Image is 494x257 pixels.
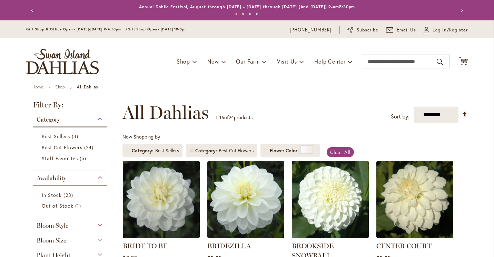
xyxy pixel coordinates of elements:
[126,149,130,153] a: Remove Category Best Sellers
[219,147,254,154] div: Best Cut Flowers
[123,242,167,250] a: BRIDE TO BE
[132,147,155,154] span: Category
[397,27,416,34] span: Email Us
[433,27,468,34] span: Log In/Register
[42,155,100,162] a: Staff Favorites
[454,3,468,17] button: Next
[386,27,416,34] a: Email Us
[26,101,114,112] strong: Filter By:
[122,102,209,123] span: All Dahlias
[37,174,66,182] span: Availability
[26,3,40,17] button: Previous
[391,110,409,123] label: Sort by:
[207,58,219,65] span: New
[207,233,284,239] a: BRIDEZILLA
[357,27,378,34] span: Subscribe
[207,161,284,238] img: BRIDEZILLA
[292,161,369,238] img: BROOKSIDE SNOWBALL
[290,27,332,34] a: [PHONE_NUMBER]
[123,161,200,238] img: BRIDE TO BE
[327,147,354,157] a: Clear All
[26,49,99,74] a: store logo
[256,13,258,15] button: 4 of 4
[264,149,268,153] a: Remove Flower Color White/Cream
[123,233,200,239] a: BRIDE TO BE
[32,84,43,89] a: Home
[207,242,251,250] a: BRIDEZILLA
[236,58,259,65] span: Our Farm
[242,13,244,15] button: 2 of 4
[42,144,82,151] span: Best Cut Flowers
[42,133,100,140] a: Best Sellers
[63,191,75,199] span: 23
[270,147,300,154] span: Flower Color
[249,13,251,15] button: 3 of 4
[229,114,234,121] span: 24
[177,58,190,65] span: Shop
[376,161,453,238] img: CENTER COURT
[37,116,60,123] span: Category
[37,222,68,229] span: Bloom Style
[189,149,194,153] a: Remove Category Best Cut Flowers
[376,242,432,250] a: CENTER COURT
[128,27,188,31] span: Gift Shop Open - [DATE] 10-3pm
[292,233,369,239] a: BROOKSIDE SNOWBALL
[26,27,128,31] span: Gift Shop & Office Open - [DATE]-[DATE] 9-4:30pm /
[216,112,253,123] p: - of products
[330,149,350,155] span: Clear All
[55,84,65,89] a: Shop
[84,144,95,151] span: 24
[77,84,98,89] strong: All Dahlias
[37,237,66,244] span: Bloom Size
[139,4,355,9] a: Annual Dahlia Festival, August through [DATE] - [DATE] through [DATE] (And [DATE]) 9-am5:30pm
[424,27,468,34] a: Log In/Register
[42,192,62,198] span: In Stock
[277,58,297,65] span: Visit Us
[42,202,73,209] span: Out of Stock
[72,133,80,140] span: 3
[80,155,88,162] span: 5
[42,191,100,199] a: In Stock 23
[195,147,219,154] span: Category
[42,202,100,209] a: Out of Stock 1
[75,202,83,209] span: 1
[235,13,237,15] button: 1 of 4
[122,133,160,140] span: Now Shopping by
[347,27,378,34] a: Subscribe
[376,233,453,239] a: CENTER COURT
[42,133,70,140] span: Best Sellers
[42,144,100,151] a: Best Cut Flowers
[155,147,179,154] div: Best Sellers
[314,58,346,65] span: Help Center
[42,155,78,162] span: Staff Favorites
[219,114,224,121] span: 16
[216,114,218,121] span: 1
